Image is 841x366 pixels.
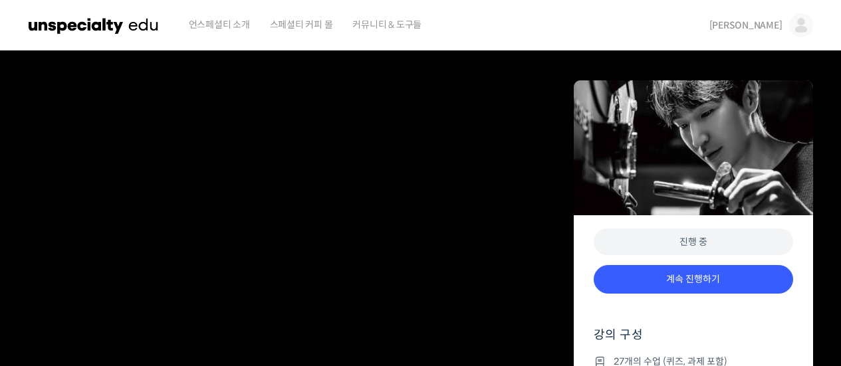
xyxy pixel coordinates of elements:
span: [PERSON_NAME] [709,19,782,31]
h4: 강의 구성 [594,327,793,353]
a: 계속 진행하기 [594,265,793,294]
div: 진행 중 [594,229,793,256]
